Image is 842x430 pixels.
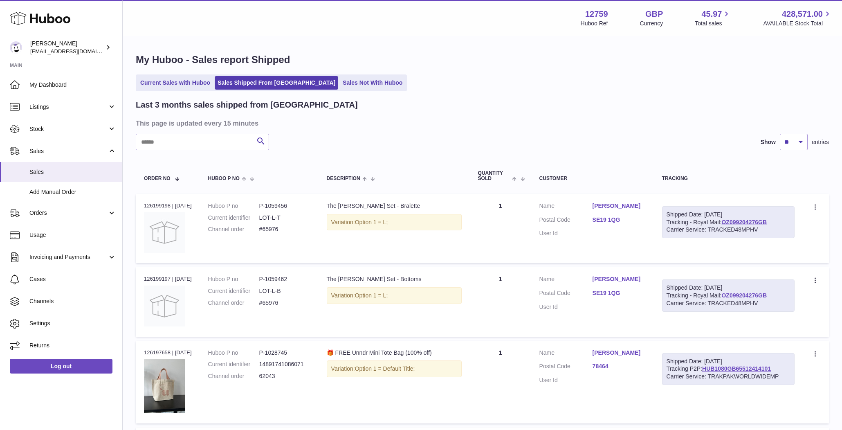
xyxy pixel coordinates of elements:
div: Variation: [327,360,462,377]
img: no-photo.jpg [144,212,185,253]
dd: 14891741086071 [259,360,310,368]
a: [PERSON_NAME] [593,202,646,210]
span: Total sales [695,20,731,27]
div: 126199198 | [DATE] [144,202,192,209]
dt: Channel order [208,299,259,307]
h1: My Huboo - Sales report Shipped [136,53,829,66]
div: Tracking - Royal Mail: [662,279,795,312]
span: Invoicing and Payments [29,253,108,261]
div: Variation: [327,287,462,304]
div: Currency [640,20,663,27]
a: Current Sales with Huboo [137,76,213,90]
td: 1 [470,267,531,336]
div: The [PERSON_NAME] Set - Bralette [327,202,462,210]
span: Orders [29,209,108,217]
dt: Huboo P no [208,275,259,283]
dt: Huboo P no [208,202,259,210]
a: [PERSON_NAME] [593,275,646,283]
span: Returns [29,342,116,349]
dt: User Id [539,303,593,311]
a: Sales Shipped From [GEOGRAPHIC_DATA] [215,76,338,90]
span: Option 1 = L; [355,219,388,225]
span: Usage [29,231,116,239]
dt: Huboo P no [208,349,259,357]
a: 78464 [593,362,646,370]
dt: Postal Code [539,216,593,226]
span: Description [327,176,360,181]
span: Stock [29,125,108,133]
h3: This page is updated every 15 minutes [136,119,827,128]
dt: Channel order [208,225,259,233]
span: entries [812,138,829,146]
span: Huboo P no [208,176,240,181]
span: Order No [144,176,171,181]
a: SE19 1QG [593,216,646,224]
a: Log out [10,359,112,374]
dt: Name [539,275,593,285]
dt: Name [539,202,593,212]
span: 45.97 [701,9,722,20]
span: Add Manual Order [29,188,116,196]
dd: 62043 [259,372,310,380]
div: Tracking - Royal Mail: [662,206,795,239]
div: 🎁 FREE Unndr Mini Tote Bag (100% off) [327,349,462,357]
dd: LOT-L-T [259,214,310,222]
dt: Current identifier [208,360,259,368]
span: My Dashboard [29,81,116,89]
strong: GBP [645,9,663,20]
span: Listings [29,103,108,111]
h2: Last 3 months sales shipped from [GEOGRAPHIC_DATA] [136,99,358,110]
div: Tracking [662,176,795,181]
div: Carrier Service: TRACKED48MPHV [667,226,790,234]
div: 126199197 | [DATE] [144,275,192,283]
a: 428,571.00 AVAILABLE Stock Total [763,9,832,27]
span: Option 1 = L; [355,292,388,299]
td: 1 [470,341,531,424]
a: HUB1080GB65512414101 [702,365,771,372]
dt: User Id [539,230,593,237]
dd: P-1059462 [259,275,310,283]
dt: Postal Code [539,362,593,372]
dd: #65976 [259,225,310,233]
a: [PERSON_NAME] [593,349,646,357]
img: no-photo.jpg [144,286,185,326]
div: Customer [539,176,646,181]
td: 1 [470,194,531,263]
span: Channels [29,297,116,305]
div: Huboo Ref [581,20,608,27]
dt: Postal Code [539,289,593,299]
div: Shipped Date: [DATE] [667,284,790,292]
dd: P-1059456 [259,202,310,210]
span: AVAILABLE Stock Total [763,20,832,27]
span: [EMAIL_ADDRESS][DOMAIN_NAME] [30,48,120,54]
dt: Name [539,349,593,359]
a: OZ099204276GB [721,292,767,299]
dt: Channel order [208,372,259,380]
dd: LOT-L-B [259,287,310,295]
img: sofiapanwar@unndr.com [10,41,22,54]
div: Carrier Service: TRACKED48MPHV [667,299,790,307]
div: Carrier Service: TRAKPAKWORLDWIDEMP [667,373,790,380]
img: 127591737078033.jpeg [144,359,185,413]
a: SE19 1QG [593,289,646,297]
div: Variation: [327,214,462,231]
span: Option 1 = Default Title; [355,365,415,372]
span: Quantity Sold [478,171,510,181]
a: 45.97 Total sales [695,9,731,27]
div: 126197658 | [DATE] [144,349,192,356]
div: Shipped Date: [DATE] [667,211,790,218]
strong: 12759 [585,9,608,20]
span: 428,571.00 [782,9,823,20]
dt: Current identifier [208,287,259,295]
label: Show [761,138,776,146]
dt: User Id [539,376,593,384]
div: Tracking P2P: [662,353,795,385]
span: Sales [29,147,108,155]
span: Settings [29,320,116,327]
span: Cases [29,275,116,283]
div: Shipped Date: [DATE] [667,358,790,365]
div: The [PERSON_NAME] Set - Bottoms [327,275,462,283]
dd: P-1028745 [259,349,310,357]
a: OZ099204276GB [721,219,767,225]
dd: #65976 [259,299,310,307]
